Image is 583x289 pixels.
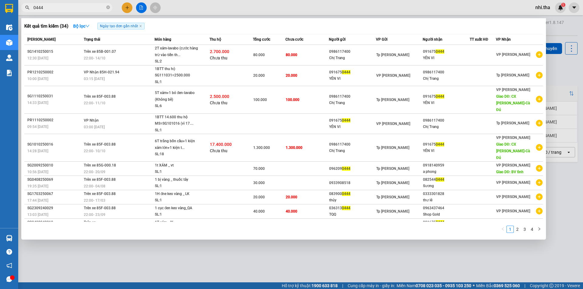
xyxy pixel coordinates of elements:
span: Trên xe 85G-000.18 [84,163,116,167]
div: 1H đne keo vàng _ LK [155,191,200,197]
div: SL: 6 [155,103,200,109]
span: plus-circle [536,72,543,79]
span: VP Nhận 85H-021.94 [84,70,119,74]
span: VP [PERSON_NAME] [496,163,530,167]
span: Thu hộ [210,37,221,42]
span: plus-circle [536,96,543,102]
div: a phong [423,169,469,175]
div: 0333301828 [423,191,469,197]
div: SL: 1 [155,169,200,175]
span: close-circle [106,5,110,11]
div: Sương [423,183,469,189]
div: SL: 1 [155,183,200,190]
div: 091675 [423,219,469,226]
span: Trên xe 85F-003.88 [84,142,116,146]
span: 03:15 [DATE] [84,77,105,81]
span: Trên xe [84,220,96,224]
div: SG2009250010 [27,162,82,169]
div: 036313 [329,205,376,211]
div: TQQ [329,211,376,218]
span: 100.000 [253,98,267,102]
div: 6T trắng bồn cầu+1 kiện xám lớn+1 kiện t... [155,138,200,151]
span: 20.000 [286,73,297,78]
button: right [536,226,543,233]
img: logo-vxr [5,4,13,13]
span: 0444 [436,220,444,224]
span: down [85,24,90,28]
div: 5T xám+1 bó đen-lavabo (Không bể) [155,90,200,103]
span: 0444 [342,192,350,196]
span: 10:56 [DATE] [27,170,48,174]
img: warehouse-icon [6,39,12,46]
div: SL: 2 [155,58,200,65]
span: 2.500.000 [210,94,229,99]
div: SL: 1 [155,127,200,134]
span: plus-circle [536,165,543,172]
span: Tp [PERSON_NAME] [376,181,409,185]
div: 0986117400 [329,93,376,100]
span: VP [PERSON_NAME] [496,195,530,199]
span: Tp [PERSON_NAME] [376,209,409,213]
div: 096209 [329,166,376,172]
div: SG0408240010 [27,219,82,226]
div: 0933908518 [329,180,376,186]
span: VP [PERSON_NAME] [496,209,530,213]
div: SG0408250069 [27,176,82,183]
div: Chị Trang [329,55,376,61]
span: Tp [PERSON_NAME] [376,166,409,171]
span: Giao DĐ: CX [PERSON_NAME]-Cà Đú [496,142,530,160]
img: warehouse-icon [6,24,12,31]
span: 20.000 [286,195,297,199]
span: Trên xe 85B-001.07 [84,49,116,54]
span: 0444 [436,142,444,146]
div: SL: 1 [155,197,200,204]
span: Trên xe 85F-003.88 [84,177,116,182]
span: 40.000 [286,209,297,213]
span: VP [PERSON_NAME] [496,136,530,140]
span: VP Gửi [376,37,387,42]
span: 22:00 - 04/08 [84,184,105,188]
div: 0963437464 [423,205,469,211]
div: 091675 [423,141,469,148]
a: 2 [514,226,521,233]
strong: Bộ lọc [73,24,90,29]
span: 14:33 [DATE] [27,101,48,105]
span: search [25,5,29,10]
div: 091675 [423,49,469,55]
span: message [6,276,12,282]
span: VP [PERSON_NAME] [496,52,530,57]
span: 09:54 [DATE] [27,125,48,129]
img: warehouse-icon [6,235,12,241]
span: 20.000 [253,195,265,199]
div: SL: 1 [155,211,200,218]
span: notification [6,263,12,268]
span: plus-circle [536,193,543,200]
span: 80.000 [286,53,297,57]
span: 20.000 [253,73,265,78]
div: Shop Gold [423,211,469,218]
a: 1 [507,226,513,233]
a: 3 [521,226,528,233]
div: YÊN VI [423,148,469,154]
div: YÊN VI [423,55,469,61]
span: VP [PERSON_NAME] [376,73,410,78]
div: 0986117400 [329,141,376,148]
span: Giao DĐ: BV tỉnh [496,170,523,174]
img: solution-icon [6,70,12,76]
div: Chị Trang [329,100,376,106]
div: 091675 [423,93,469,100]
span: close [139,25,142,28]
div: 1BTT thu hộ SG111031=2500.000 [155,66,200,79]
span: 22:00 - 14/10 [84,56,105,60]
span: Ngày tạo đơn gần nhất [97,23,145,29]
span: 1.300.000 [286,146,302,150]
span: 0444 [436,177,444,182]
span: 0444 [342,206,350,210]
span: question-circle [6,249,12,255]
div: SG1010250016 [27,141,82,148]
span: 19:35 [DATE] [27,184,48,188]
div: 1t XÁM _ vt [155,162,200,169]
div: YÊN VI [329,124,376,130]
